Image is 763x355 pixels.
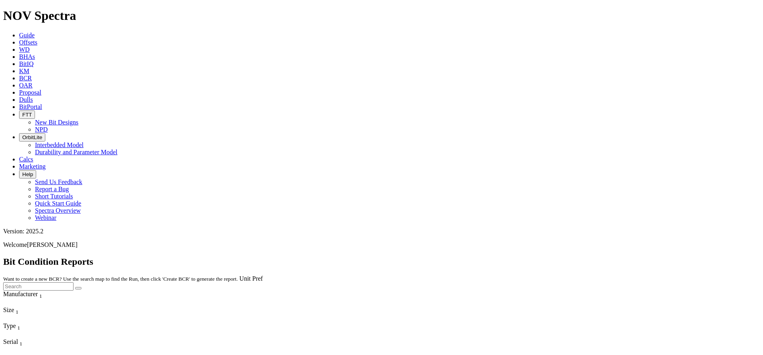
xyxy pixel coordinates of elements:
a: WD [19,46,30,53]
button: Help [19,170,36,178]
span: Manufacturer [3,291,38,297]
a: Interbedded Model [35,142,83,148]
div: Serial Sort None [3,338,73,347]
input: Search [3,282,74,291]
div: Type Sort None [3,322,73,331]
a: Offsets [19,39,37,46]
sub: 1 [16,309,19,315]
span: Type [3,322,16,329]
a: BHAs [19,53,35,60]
a: Webinar [35,214,56,221]
a: OAR [19,82,33,89]
button: OrbitLite [19,133,45,142]
a: Unit Pref [239,275,263,282]
a: Durability and Parameter Model [35,149,118,155]
div: Size Sort None [3,307,31,315]
a: NPD [35,126,48,133]
a: Marketing [19,163,46,170]
div: Manufacturer Sort None [3,291,73,299]
a: Dulls [19,96,33,103]
div: Version: 2025.2 [3,228,760,235]
h1: NOV Spectra [3,8,760,23]
div: Sort None [3,291,73,307]
div: Column Menu [3,347,73,354]
div: Sort None [3,307,31,322]
span: Sort None [39,291,42,297]
a: Proposal [19,89,41,96]
a: New Bit Designs [35,119,78,126]
a: BitPortal [19,103,42,110]
h2: Bit Condition Reports [3,256,760,267]
sub: 1 [39,293,42,299]
div: Column Menu [3,299,73,307]
sub: 1 [17,325,20,331]
a: Short Tutorials [35,193,73,200]
div: Sort None [3,322,73,338]
p: Welcome [3,241,760,248]
div: Column Menu [3,331,73,338]
small: Want to create a new BCR? Use the search map to find the Run, then click 'Create BCR' to generate... [3,276,238,282]
span: FTT [22,112,32,118]
span: Sort None [16,307,19,313]
span: Sort None [19,338,22,345]
a: Calcs [19,156,33,163]
a: Quick Start Guide [35,200,81,207]
span: OrbitLite [22,134,42,140]
span: Serial [3,338,18,345]
div: Sort None [3,338,73,354]
a: Report a Bug [35,186,69,192]
a: BitIQ [19,60,33,67]
a: Spectra Overview [35,207,81,214]
div: Column Menu [3,315,31,322]
a: BCR [19,75,32,81]
span: Help [22,171,33,177]
a: Guide [19,32,35,39]
span: Sort None [17,322,20,329]
span: [PERSON_NAME] [27,241,77,248]
button: FTT [19,111,35,119]
sub: 1 [19,341,22,347]
a: Send Us Feedback [35,178,82,185]
span: Size [3,307,14,313]
a: KM [19,68,29,74]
